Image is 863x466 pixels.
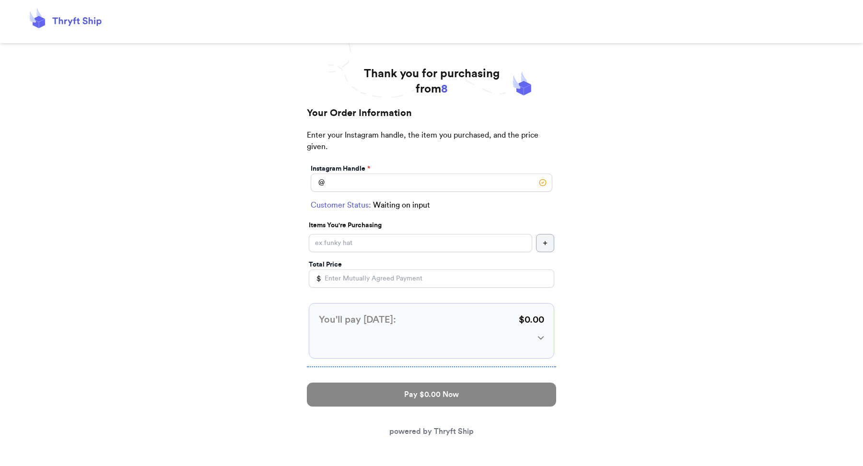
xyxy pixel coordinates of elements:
[309,234,532,252] input: ex.funky hat
[309,269,554,288] input: Enter Mutually Agreed Payment
[519,313,544,326] p: $ 0.00
[441,83,448,95] span: 8
[311,164,370,174] label: Instagram Handle
[309,221,554,230] p: Items You're Purchasing
[319,313,396,326] h3: You'll pay [DATE]:
[311,174,325,192] div: @
[307,383,556,407] button: Pay $0.00 Now
[389,428,474,435] a: powered by Thryft Ship
[307,129,556,162] p: Enter your Instagram handle, the item you purchased, and the price given.
[309,260,342,269] label: Total Price
[307,106,556,129] h2: Your Order Information
[364,66,500,97] h1: Thank you for purchasing from
[373,199,430,211] span: Waiting on input
[311,199,371,211] span: Customer Status:
[309,269,321,288] div: $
